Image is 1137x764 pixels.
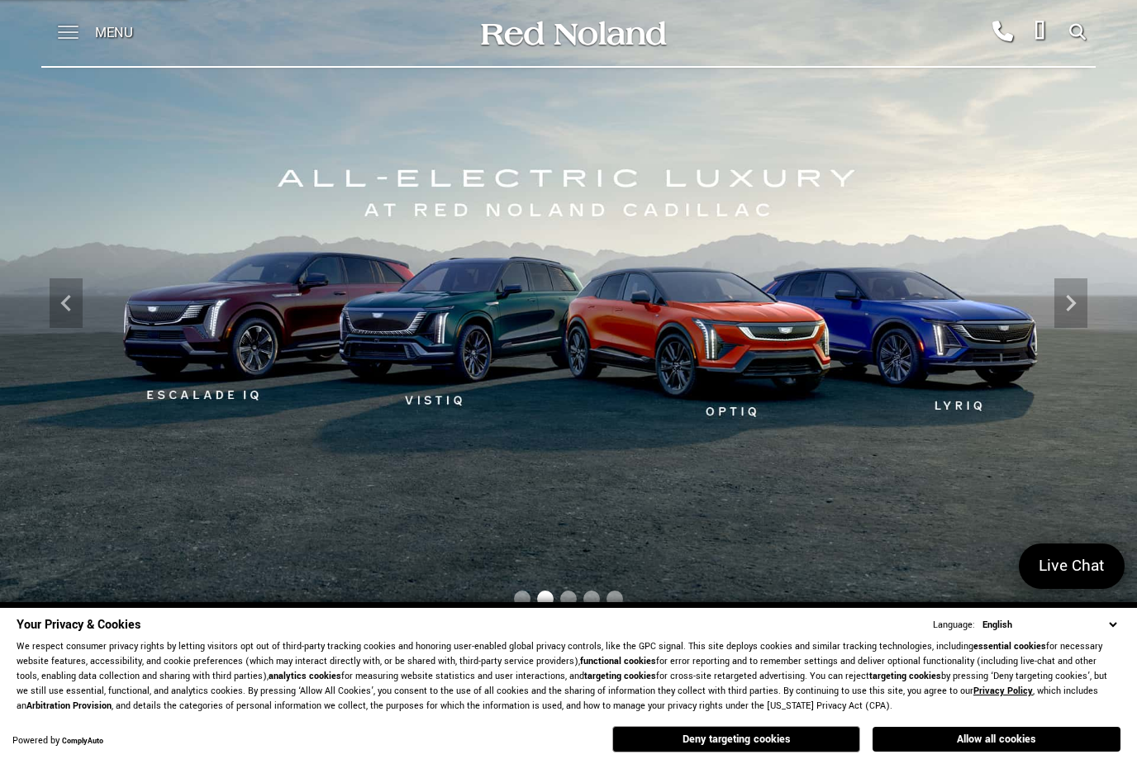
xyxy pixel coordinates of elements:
strong: Arbitration Provision [26,700,112,712]
a: Live Chat [1019,543,1125,589]
strong: targeting cookies [869,670,941,682]
span: Go to slide 5 [607,591,623,607]
span: Go to slide 1 [514,591,530,607]
strong: essential cookies [973,640,1046,652]
p: We respect consumer privacy rights by letting visitors opt out of third-party tracking cookies an... [17,639,1120,714]
span: Live Chat [1030,555,1113,577]
strong: analytics cookies [269,670,341,682]
span: Go to slide 3 [560,591,577,607]
div: Next [1054,278,1087,328]
div: Language: [933,620,975,630]
strong: functional cookies [580,655,656,667]
strong: targeting cookies [584,670,656,682]
div: Powered by [12,736,103,747]
a: ComplyAuto [62,736,103,747]
a: Privacy Policy [973,685,1033,697]
button: Deny targeting cookies [612,726,860,752]
div: Previous [50,278,83,328]
img: Red Noland Auto Group [478,19,668,48]
span: Your Privacy & Cookies [17,616,140,634]
button: Allow all cookies [873,727,1120,752]
span: Go to slide 4 [583,591,600,607]
select: Language Select [978,617,1120,633]
span: Go to slide 2 [537,591,554,607]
